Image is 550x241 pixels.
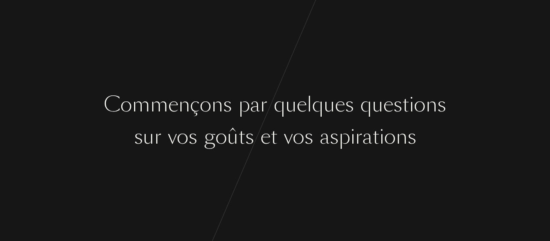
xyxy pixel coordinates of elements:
[409,89,414,119] div: i
[345,89,354,119] div: s
[402,89,409,119] div: t
[154,122,161,152] div: r
[372,89,383,119] div: u
[355,122,362,152] div: r
[293,122,304,152] div: o
[384,122,396,152] div: o
[379,122,384,152] div: i
[324,89,335,119] div: u
[407,122,416,152] div: s
[223,89,232,119] div: s
[320,122,330,152] div: a
[312,89,324,119] div: q
[168,89,178,119] div: e
[227,122,238,152] div: û
[285,89,297,119] div: u
[426,89,437,119] div: n
[297,89,307,119] div: e
[271,122,277,152] div: t
[260,89,267,119] div: r
[104,89,120,119] div: C
[250,89,260,119] div: a
[393,89,402,119] div: s
[177,122,188,152] div: o
[307,89,312,119] div: l
[339,122,350,152] div: p
[211,89,223,119] div: n
[245,122,254,152] div: s
[120,89,132,119] div: o
[132,89,150,119] div: m
[274,89,285,119] div: q
[188,122,197,152] div: s
[383,89,393,119] div: e
[335,89,345,119] div: e
[350,122,355,152] div: i
[362,122,372,152] div: a
[134,122,143,152] div: s
[200,89,211,119] div: o
[437,89,446,119] div: s
[190,89,200,119] div: ç
[330,122,339,152] div: s
[284,122,293,152] div: v
[215,122,227,152] div: o
[204,122,215,152] div: g
[238,89,250,119] div: p
[360,89,372,119] div: q
[304,122,313,152] div: s
[178,89,190,119] div: n
[372,122,379,152] div: t
[261,122,271,152] div: e
[396,122,407,152] div: n
[238,122,245,152] div: t
[414,89,426,119] div: o
[143,122,154,152] div: u
[168,122,177,152] div: v
[150,89,168,119] div: m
